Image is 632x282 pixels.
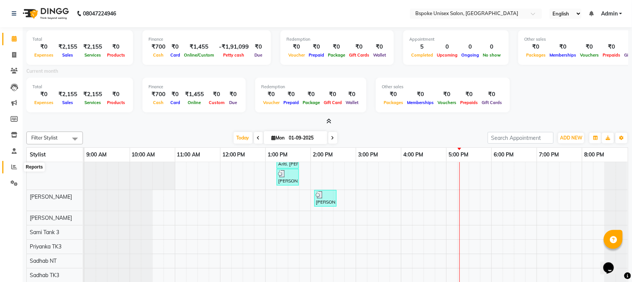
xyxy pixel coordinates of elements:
span: Expenses [32,52,55,58]
span: Memberships [405,100,436,105]
span: Filter Stylist [31,135,58,141]
b: 08047224946 [83,3,116,24]
a: 8:00 PM [582,149,606,160]
span: Products [105,52,127,58]
input: 2025-09-01 [287,132,324,144]
input: Search Appointment [488,132,554,144]
a: 7:00 PM [537,149,561,160]
div: ₹0 [168,90,182,99]
div: Redemption [286,36,388,43]
div: ₹0 [326,43,347,51]
span: Petty cash [222,52,246,58]
span: Today [234,132,252,144]
div: Reports [24,163,44,172]
span: Upcoming [435,52,459,58]
div: ₹0 [344,90,360,99]
div: Total [32,84,127,90]
span: Memberships [548,52,578,58]
div: 0 [459,43,481,51]
div: ₹0 [382,90,405,99]
span: Mon [270,135,287,141]
span: Expenses [32,100,55,105]
div: ₹1,455 [182,90,207,99]
span: Stylist [30,151,46,158]
span: Ongoing [459,52,481,58]
div: ₹2,155 [55,43,80,51]
span: Online [186,100,203,105]
span: Services [83,100,103,105]
span: [PERSON_NAME] [30,193,72,200]
div: ₹0 [282,90,301,99]
div: -₹1,91,099 [216,43,252,51]
span: Wallet [344,100,360,105]
div: 5 [409,43,435,51]
span: Package [301,100,322,105]
div: ₹0 [226,90,240,99]
div: ₹2,155 [80,90,105,99]
div: ₹0 [371,43,388,51]
div: ₹0 [601,43,622,51]
span: Cash [151,52,166,58]
div: ₹0 [105,90,127,99]
div: 0 [435,43,459,51]
div: ₹0 [436,90,458,99]
span: [PERSON_NAME] [30,215,72,221]
a: 10:00 AM [130,149,157,160]
div: ₹1,455 [182,43,216,51]
span: Vouchers [436,100,458,105]
div: Redemption [261,84,360,90]
span: Voucher [261,100,282,105]
span: Card [168,100,182,105]
span: Prepaids [601,52,622,58]
div: Appointment [409,36,503,43]
div: Total [32,36,127,43]
div: [PERSON_NAME], TK04, 02:05 PM-02:35 PM, Classic Grooming Package [315,191,336,205]
span: Wallet [371,52,388,58]
span: Due [227,100,239,105]
div: ₹0 [524,43,548,51]
div: ₹0 [252,43,265,51]
div: [PERSON_NAME] , TK02, 01:15 PM-01:45 PM, Child hair cut [277,170,298,184]
div: ₹0 [105,43,127,51]
a: 12:00 PM [220,149,247,160]
div: ₹2,155 [55,90,80,99]
div: ₹0 [32,90,55,99]
span: Package [326,52,347,58]
span: Gift Cards [480,100,504,105]
span: Due [252,52,264,58]
div: ₹0 [548,43,578,51]
img: logo [19,3,71,24]
div: Other sales [382,84,504,90]
span: Sami Tank 3 [30,229,59,236]
button: ADD NEW [558,133,584,143]
div: 0 [481,43,503,51]
span: Sales [61,100,75,105]
a: 6:00 PM [492,149,516,160]
span: Prepaid [282,100,301,105]
a: 9:00 AM [84,149,109,160]
span: Prepaids [458,100,480,105]
span: Vouchers [578,52,601,58]
span: Products [105,100,127,105]
div: ₹0 [578,43,601,51]
span: Packages [524,52,548,58]
div: Finance [148,84,240,90]
span: Admin [601,10,618,18]
div: Finance [148,36,265,43]
a: 5:00 PM [447,149,470,160]
span: Voucher [286,52,307,58]
a: 11:00 AM [175,149,202,160]
div: ₹0 [405,90,436,99]
span: Gift Card [322,100,344,105]
div: ₹0 [32,43,55,51]
span: Services [83,52,103,58]
span: Gift Cards [347,52,371,58]
div: ₹2,155 [80,43,105,51]
a: 1:00 PM [266,149,289,160]
div: ₹0 [286,43,307,51]
div: ₹0 [458,90,480,99]
div: ₹0 [261,90,282,99]
span: Prepaid [307,52,326,58]
label: Current month [26,68,58,75]
iframe: chat widget [600,252,624,274]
